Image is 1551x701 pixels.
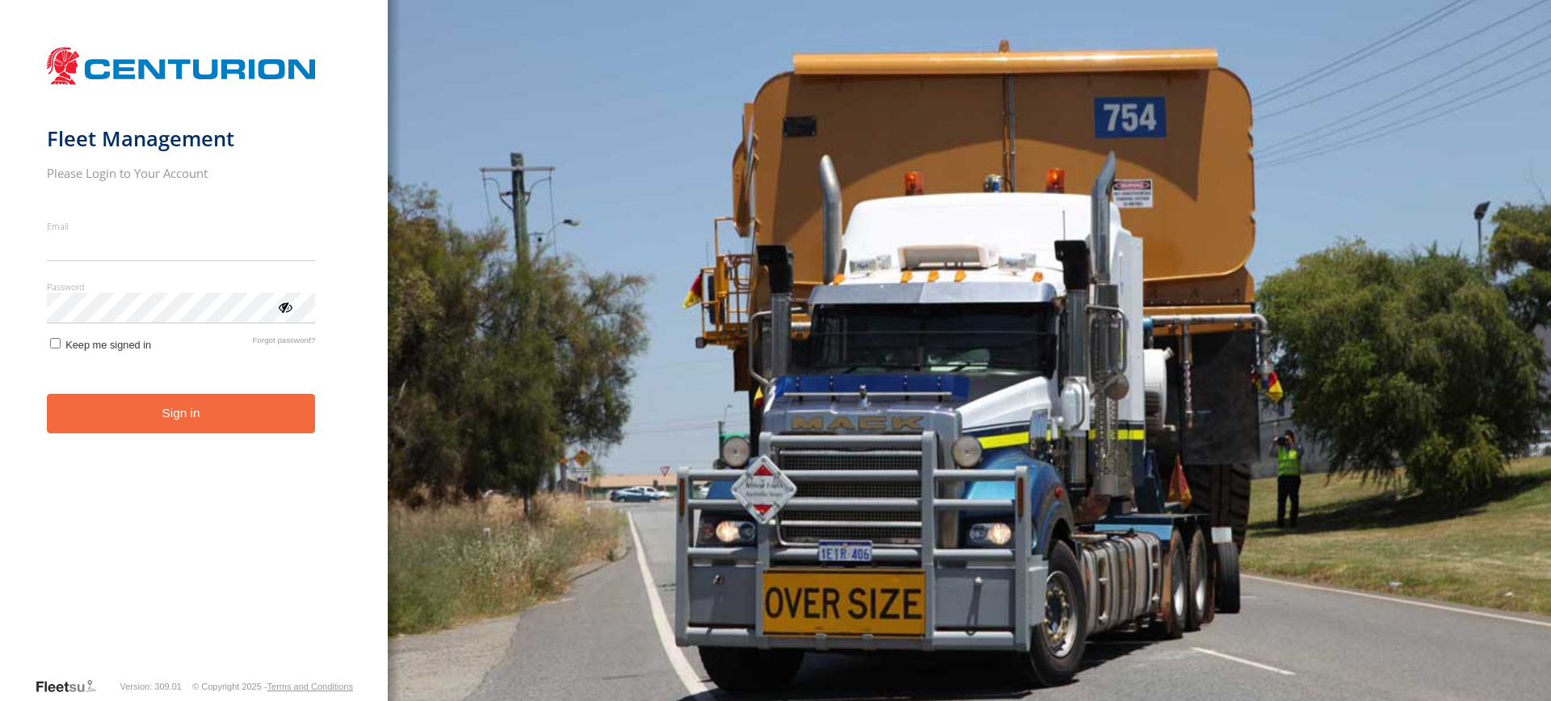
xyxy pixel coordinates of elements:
[47,165,316,181] h2: Please Login to Your Account
[120,682,182,691] div: Version: 309.01
[47,220,316,232] label: Email
[276,298,292,315] div: ViewPassword
[50,338,61,348] input: Keep me signed in
[47,281,316,293] label: Password
[253,336,316,351] a: Forgot password?
[192,682,353,691] div: © Copyright 2025 -
[47,45,316,87] img: Centurion Transport
[65,339,151,351] span: Keep me signed in
[47,39,342,677] form: main
[47,125,316,152] h1: Fleet Management
[35,678,109,695] a: Visit our Website
[267,682,353,691] a: Terms and Conditions
[47,394,316,433] button: Sign in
